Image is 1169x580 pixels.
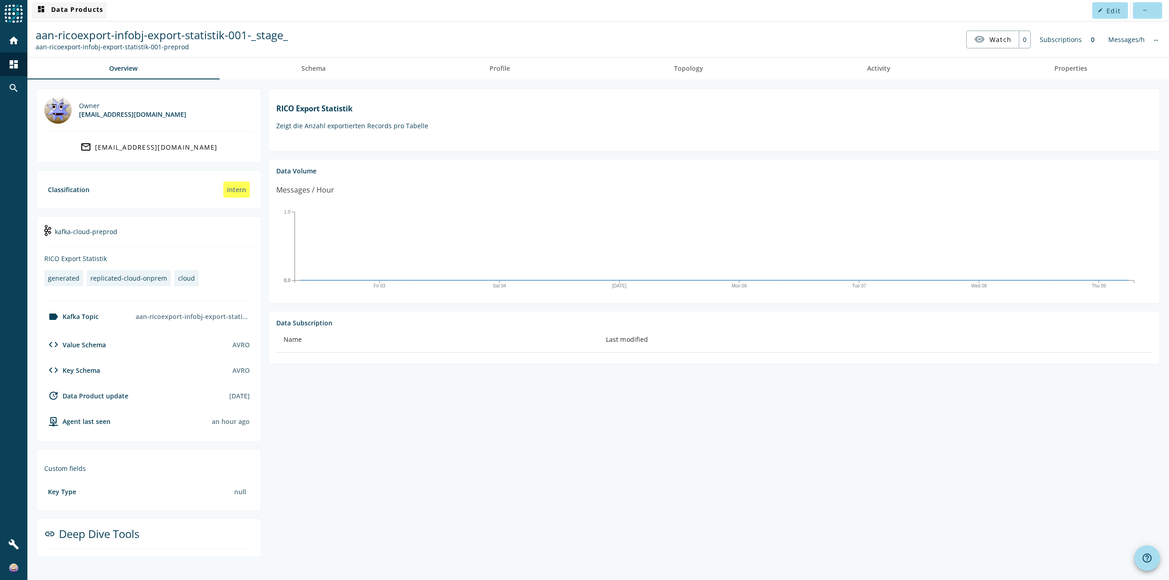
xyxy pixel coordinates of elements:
[1149,31,1163,48] div: No information
[674,65,703,72] span: Topology
[90,274,167,282] div: replicated-cloud-onprem
[5,5,23,23] img: spoud-logo.svg
[867,65,890,72] span: Activity
[1098,8,1103,13] mat-icon: edit
[1035,31,1086,48] div: Subscriptions
[232,366,250,375] div: AVRO
[1092,2,1128,19] button: Edit
[231,484,250,500] div: null
[223,182,250,198] div: intern
[8,539,19,550] mat-icon: build
[599,327,1152,353] th: Last modified
[232,340,250,349] div: AVRO
[48,390,59,401] mat-icon: update
[80,141,91,152] mat-icon: mail_outline
[974,34,985,45] mat-icon: visibility
[44,365,100,376] div: Key Schema
[493,283,506,288] text: Sat 04
[1019,31,1030,48] div: 0
[79,110,186,119] div: [EMAIL_ADDRESS][DOMAIN_NAME]
[276,319,1152,327] div: Data Subscription
[284,277,290,282] text: 0.0
[48,311,59,322] mat-icon: label
[44,416,111,427] div: agent-env-cloud-preprod
[44,526,253,549] div: Deep Dive Tools
[44,96,72,124] img: dataforge@mobi.ch
[1092,283,1106,288] text: Thu 09
[48,487,76,496] div: Key Type
[284,209,290,214] text: 1.0
[8,59,19,70] mat-icon: dashboard
[178,274,195,282] div: cloud
[212,417,250,426] div: Agents typically reports every 15min to 1h
[36,5,103,16] span: Data Products
[95,143,218,152] div: [EMAIL_ADDRESS][DOMAIN_NAME]
[229,392,250,400] div: [DATE]
[967,31,1019,47] button: Watch
[48,274,79,282] div: generated
[44,339,106,350] div: Value Schema
[852,283,866,288] text: Tue 07
[612,283,627,288] text: [DATE]
[32,2,107,19] button: Data Products
[48,365,59,376] mat-icon: code
[276,104,1152,114] h1: RICO Export Statistik
[36,42,288,51] div: Kafka Topic: aan-ricoexport-infobj-export-statistik-001-preprod
[36,5,47,16] mat-icon: dashboard
[44,139,253,155] a: [EMAIL_ADDRESS][DOMAIN_NAME]
[44,254,253,263] div: RICO Export Statistik
[1086,31,1099,48] div: 0
[44,464,253,473] div: Custom fields
[1142,8,1147,13] mat-icon: more_horiz
[732,283,747,288] text: Mon 06
[44,225,51,236] img: kafka-cloud-preprod
[8,83,19,94] mat-icon: search
[1142,553,1153,564] mat-icon: help_outline
[8,35,19,46] mat-icon: home
[1104,31,1149,48] div: Messages/h
[132,308,253,324] div: aan-ricoexport-infobj-export-statistik-001-preprod
[301,65,326,72] span: Schema
[79,101,186,110] div: Owner
[44,528,55,539] mat-icon: link
[990,31,1011,47] span: Watch
[276,184,334,196] div: Messages / Hour
[109,65,137,72] span: Overview
[48,185,90,194] div: Classification
[1106,6,1121,15] span: Edit
[374,283,385,288] text: Fri 03
[44,390,128,401] div: Data Product update
[44,311,99,322] div: Kafka Topic
[36,27,288,42] span: aan-ricoexport-infobj-export-statistik-001-_stage_
[276,121,1152,130] p: Zeigt die Anzahl exportierten Records pro Tabelle
[971,283,987,288] text: Wed 08
[276,327,599,353] th: Name
[276,167,1152,175] div: Data Volume
[44,224,253,247] div: kafka-cloud-preprod
[9,564,18,573] img: d648047f30d11d83c1a1829cfa3f8085
[48,339,59,350] mat-icon: code
[1054,65,1087,72] span: Properties
[490,65,510,72] span: Profile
